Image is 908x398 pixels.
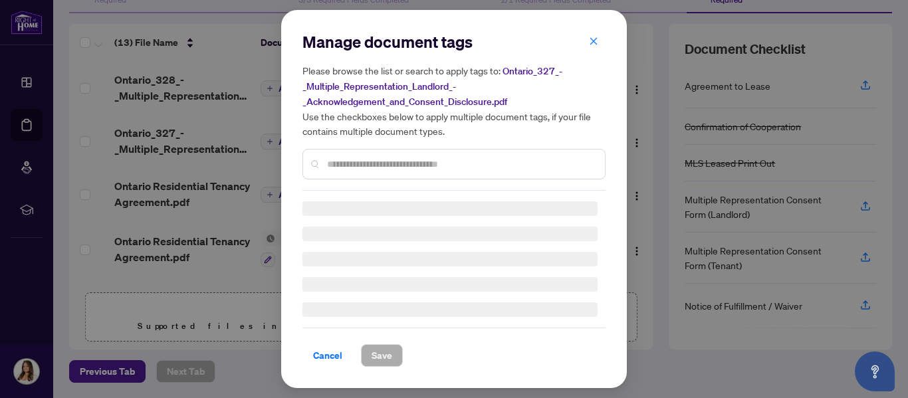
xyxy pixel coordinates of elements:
h2: Manage document tags [302,31,606,52]
button: Open asap [855,351,895,391]
span: Ontario_327_-_Multiple_Representation_Landlord_-_Acknowledgement_and_Consent_Disclosure.pdf [302,65,562,108]
span: Cancel [313,345,342,366]
span: close [589,37,598,46]
button: Save [361,344,403,367]
button: Cancel [302,344,353,367]
h5: Please browse the list or search to apply tags to: Use the checkboxes below to apply multiple doc... [302,63,606,138]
